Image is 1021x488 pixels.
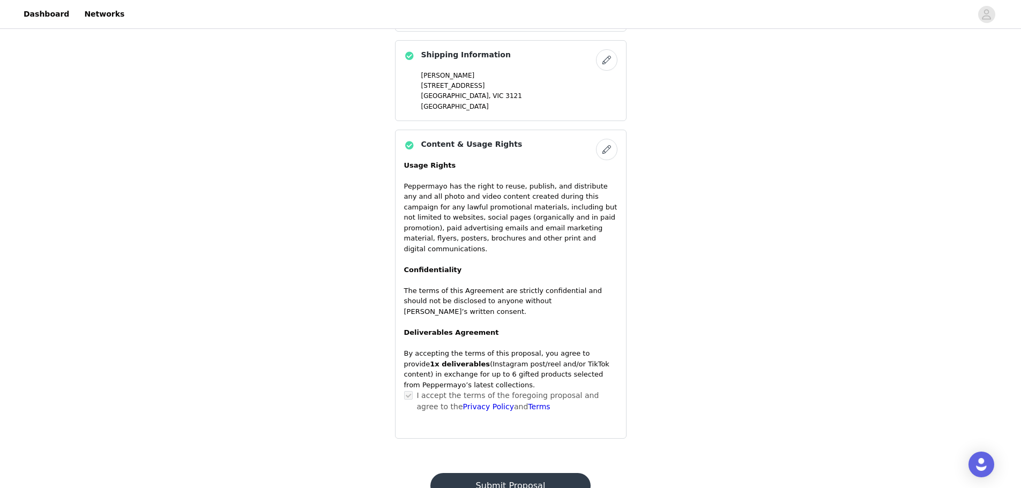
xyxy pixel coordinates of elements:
strong: 1x deliverables [430,360,490,368]
a: Dashboard [17,2,76,26]
h4: Content & Usage Rights [421,139,523,150]
a: Networks [78,2,131,26]
p: By accepting the terms of this proposal, you agree to provide (Instagram post/reel and/or TikTok ... [404,348,617,390]
h4: Shipping Information [421,49,511,61]
p: [GEOGRAPHIC_DATA] [421,102,617,111]
span: 3121 [505,92,522,100]
span: VIC [493,92,503,100]
p: Peppermayo has the right to reuse, publish, and distribute any and all photo and video content cr... [404,160,617,317]
strong: Deliverables Agreement [404,328,499,336]
p: [PERSON_NAME] [421,71,617,80]
p: I accept the terms of the foregoing proposal and agree to the and [417,390,617,412]
div: Shipping Information [395,40,627,121]
div: Open Intercom Messenger [968,452,994,477]
a: Terms [528,402,550,411]
strong: Confidentiality [404,266,462,274]
p: [STREET_ADDRESS] [421,81,617,91]
strong: Usage Rights [404,161,456,169]
a: Privacy Policy [463,402,514,411]
div: avatar [981,6,992,23]
span: [GEOGRAPHIC_DATA], [421,92,491,100]
div: Content & Usage Rights [395,130,627,439]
